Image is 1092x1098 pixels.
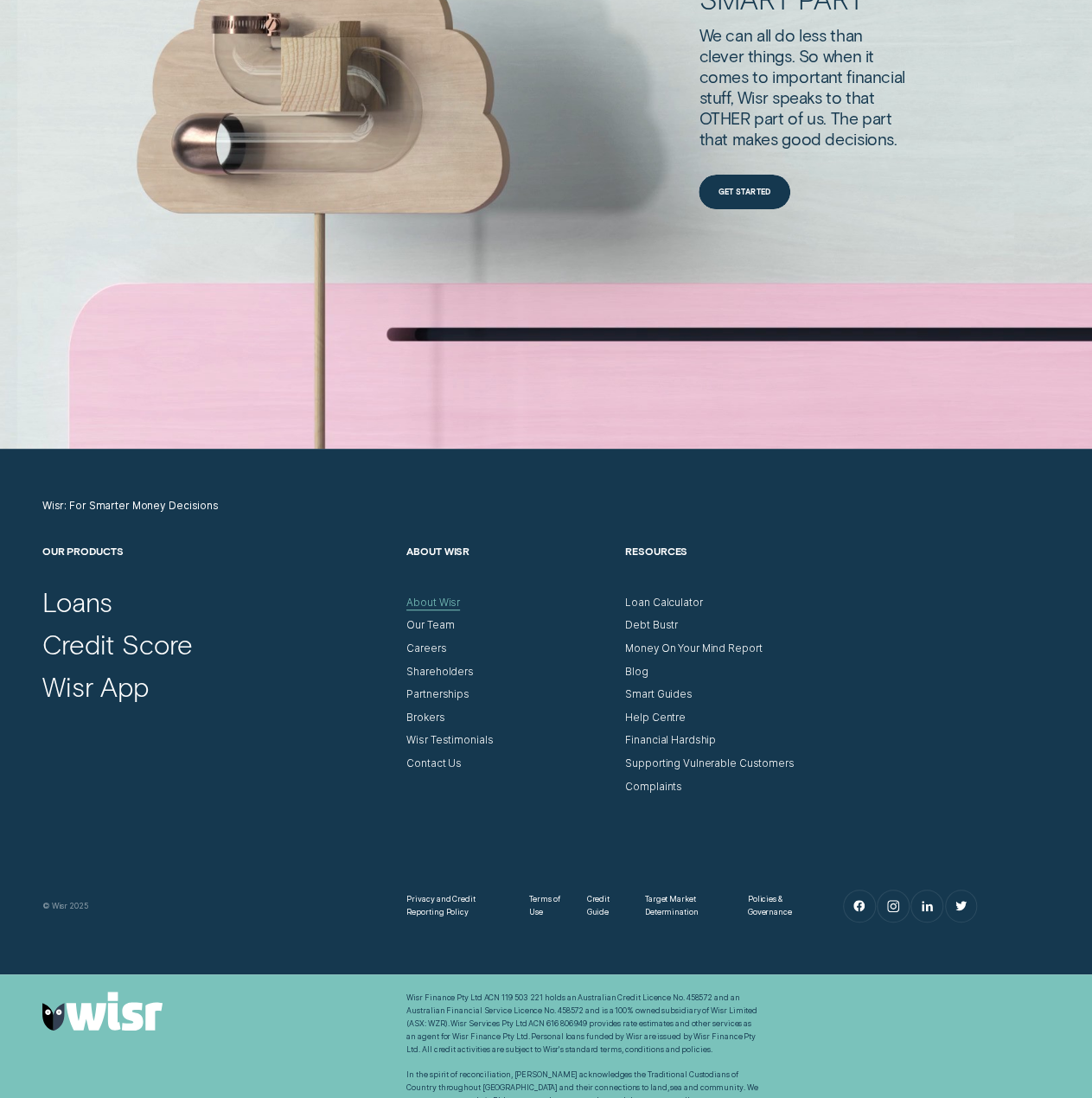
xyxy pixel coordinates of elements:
a: LinkedIn [911,891,942,921]
a: Credit Score [42,628,193,661]
a: Shareholders [406,666,474,679]
a: Privacy and Credit Reporting Policy [406,893,506,919]
div: of [788,108,802,129]
div: decisions. [825,129,897,150]
a: Help Centre [625,712,686,725]
a: Loan Calculator [625,597,702,610]
a: Careers [406,642,446,655]
a: Facebook [844,891,874,921]
a: Blog [625,666,648,679]
a: Money On Your Mind Report [625,642,762,655]
div: can [725,25,752,46]
div: OTHER [699,108,750,129]
a: Our Team [406,619,454,632]
a: Wisr App [42,670,149,703]
a: Debt Bustr [625,619,678,632]
div: good [782,129,821,150]
div: makes [731,129,777,150]
div: speaks [772,87,822,108]
a: Smart Guides [625,688,693,701]
h2: Resources [625,545,831,597]
div: part [754,108,783,129]
a: Get Started [699,175,789,209]
h2: About Wisr [406,545,612,597]
a: Instagram [878,891,908,921]
a: Financial Hardship [625,734,716,747]
a: Contact Us [406,757,462,770]
a: Policies & Governance [748,893,808,919]
div: do [775,25,795,46]
div: us. [807,108,827,129]
div: than [830,25,862,46]
div: financial [846,67,905,87]
div: part [862,108,891,129]
a: About Wisr [406,597,460,610]
div: to [826,87,841,108]
a: Brokers [406,712,444,725]
div: stuff, [699,87,733,108]
div: We [699,25,721,46]
div: less [799,25,826,46]
div: that [699,129,727,150]
div: Wisr [738,87,768,108]
div: comes [699,67,748,87]
img: Wisr [42,992,163,1030]
a: Target Market Determination [645,893,725,919]
a: Wisr: For Smarter Money Decisions [42,500,219,513]
div: important [772,67,843,87]
a: Credit Guide [586,893,622,919]
a: Complaints [625,781,682,794]
div: to [752,67,768,87]
a: Loans [42,585,112,618]
a: Terms of Use [529,893,564,919]
div: all [757,25,771,46]
div: that [846,87,874,108]
div: clever [699,46,744,67]
a: Supporting Vulnerable Customers [625,757,794,770]
div: things. [748,46,795,67]
div: The [830,108,858,129]
h2: Our Products [42,545,394,597]
div: when [822,46,860,67]
a: Twitter [946,891,976,921]
a: Partnerships [406,688,469,701]
a: Wisr Testimonials [406,734,493,747]
div: So [799,46,819,67]
div: © Wisr 2025 [35,900,399,913]
div: it [865,46,874,67]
